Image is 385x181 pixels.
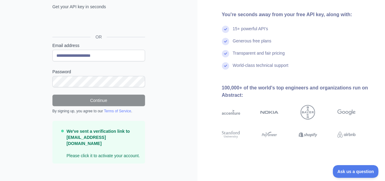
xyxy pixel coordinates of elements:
div: By signing up, you agree to our . [52,109,145,114]
button: Continue [52,95,145,106]
img: nokia [260,105,279,120]
strong: We've sent a verification link to [EMAIL_ADDRESS][DOMAIN_NAME] [66,129,130,146]
img: shopify [299,130,317,139]
iframe: Toggle Customer Support [333,165,379,178]
p: Get your API key in seconds [52,4,145,10]
a: Terms of Service [104,109,131,113]
img: check mark [222,38,229,45]
div: Generous free plans [233,38,272,50]
div: You're seconds away from your free API key, along with: [222,11,376,18]
img: airbnb [337,130,356,139]
img: payoneer [260,130,279,139]
div: World-class technical support [233,62,289,74]
img: stanford university [222,130,240,139]
img: check mark [222,50,229,57]
div: 100,000+ of the world's top engineers and organizations run on Abstract: [222,84,376,99]
iframe: Bouton "Se connecter avec Google" [49,16,147,30]
span: OR [91,34,107,40]
img: check mark [222,62,229,70]
img: bayer [301,105,315,120]
div: 15+ powerful API's [233,26,268,38]
img: check mark [222,26,229,33]
label: Password [52,69,145,75]
label: Email address [52,42,145,49]
img: accenture [222,105,240,120]
img: google [337,105,356,120]
div: Transparent and fair pricing [233,50,285,62]
p: Please click it to activate your account. [66,128,140,159]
